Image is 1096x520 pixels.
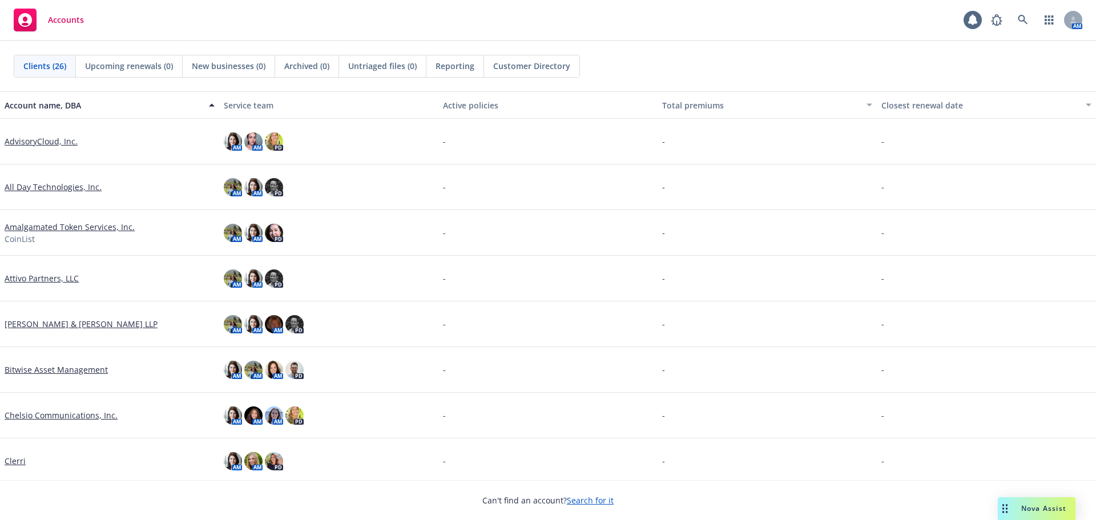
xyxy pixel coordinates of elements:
span: - [443,409,446,421]
a: [PERSON_NAME] & [PERSON_NAME] LLP [5,318,158,330]
span: - [443,181,446,193]
span: Untriaged files (0) [348,60,417,72]
span: CoinList [5,233,35,245]
img: photo [224,269,242,288]
img: photo [244,132,263,151]
span: - [881,272,884,284]
span: - [443,227,446,239]
img: photo [244,224,263,242]
a: Search for it [567,495,614,506]
img: photo [244,178,263,196]
img: photo [265,224,283,242]
span: - [662,227,665,239]
span: - [881,455,884,467]
img: photo [224,178,242,196]
img: photo [224,315,242,333]
img: photo [224,132,242,151]
span: - [662,409,665,421]
img: photo [244,361,263,379]
div: Active policies [443,99,653,111]
button: Nova Assist [998,497,1075,520]
a: Switch app [1038,9,1061,31]
span: Clients (26) [23,60,66,72]
div: Closest renewal date [881,99,1079,111]
span: Archived (0) [284,60,329,72]
span: - [443,364,446,376]
a: Report a Bug [985,9,1008,31]
span: - [881,409,884,421]
span: - [662,181,665,193]
img: photo [224,452,242,470]
span: - [881,181,884,193]
span: - [662,455,665,467]
img: photo [265,178,283,196]
span: Upcoming renewals (0) [85,60,173,72]
a: Search [1012,9,1034,31]
span: - [443,272,446,284]
img: photo [265,132,283,151]
span: Customer Directory [493,60,570,72]
span: - [662,318,665,330]
img: photo [224,224,242,242]
img: photo [224,361,242,379]
span: - [881,227,884,239]
a: Clerri [5,455,26,467]
img: photo [244,315,263,333]
img: photo [224,406,242,425]
button: Total premiums [658,91,877,119]
img: photo [244,452,263,470]
button: Closest renewal date [877,91,1096,119]
span: - [443,455,446,467]
a: AdvisoryCloud, Inc. [5,135,78,147]
img: photo [285,315,304,333]
button: Service team [219,91,438,119]
div: Account name, DBA [5,99,202,111]
span: - [662,364,665,376]
img: photo [265,452,283,470]
span: Can't find an account? [482,494,614,506]
img: photo [265,269,283,288]
img: photo [244,269,263,288]
img: photo [285,361,304,379]
img: photo [265,406,283,425]
span: - [662,135,665,147]
span: Accounts [48,15,84,25]
div: Drag to move [998,497,1012,520]
a: Accounts [9,4,88,36]
img: photo [285,406,304,425]
img: photo [265,361,283,379]
a: All Day Technologies, Inc. [5,181,102,193]
img: photo [244,406,263,425]
button: Active policies [438,91,658,119]
span: - [443,135,446,147]
div: Total premiums [662,99,860,111]
span: - [881,318,884,330]
span: - [443,318,446,330]
span: Nova Assist [1021,503,1066,513]
span: - [881,364,884,376]
a: Amalgamated Token Services, Inc. [5,221,135,233]
span: Reporting [436,60,474,72]
a: Bitwise Asset Management [5,364,108,376]
span: - [662,272,665,284]
span: New businesses (0) [192,60,265,72]
div: Service team [224,99,434,111]
a: Attivo Partners, LLC [5,272,79,284]
a: Chelsio Communications, Inc. [5,409,118,421]
span: - [881,135,884,147]
img: photo [265,315,283,333]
